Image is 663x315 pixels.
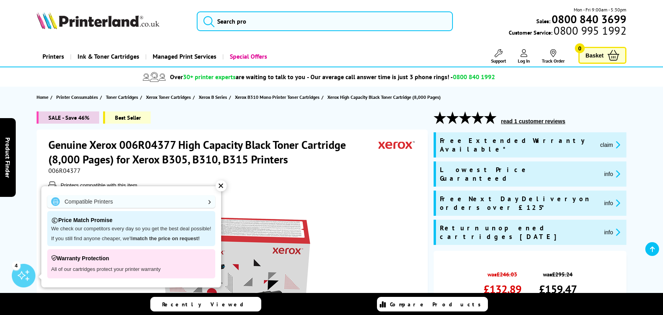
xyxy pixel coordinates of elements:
div: ✕ [216,180,227,191]
span: Return unopened cartridges [DATE] [440,224,598,241]
a: Xerox B Series [199,93,229,101]
span: 006R04377 [48,167,81,174]
a: Printers [37,46,70,67]
span: £132.89 [484,282,521,296]
a: Basket 0 [578,47,626,64]
span: Free Extended Warranty Available* [440,136,594,154]
span: Basket [585,50,604,61]
input: Search pro [197,11,453,31]
img: Xerox [379,137,415,152]
span: Ink & Toner Cartridges [78,46,139,67]
p: We check our competitors every day so you get the best deal possible! [51,226,211,232]
span: 0 [575,43,585,53]
p: Price Match Promise [51,215,211,226]
span: Mon - Fri 9:00am - 5:30pm [574,6,626,13]
span: Xerox B310 Mono Printer Toner Cartridges [235,93,319,101]
span: Best Seller [103,111,151,124]
img: Printerland Logo [37,12,159,29]
span: Lowest Price Guaranteed [440,165,598,183]
a: Support [491,49,506,64]
span: £159.47 [539,282,577,296]
a: Home [37,93,50,101]
p: If you still find anyone cheaper, we'll [51,235,211,242]
span: Customer Service: [509,27,626,36]
a: Compatible Printers [47,195,215,208]
p: All of our cartridges protect your printer warranty [51,264,211,274]
span: Compare Products [390,301,485,308]
span: 0800 840 1992 [453,73,495,81]
span: Sales: [536,17,550,25]
p: Warranty Protection [51,253,211,264]
a: Xerox High Capacity Black Toner Cartridge (8,000 Pages) [327,93,443,101]
a: Recently Viewed [150,297,261,311]
h1: Genuine Xerox 006R04377 High Capacity Black Toner Cartridge (8,000 Pages) for Xerox B305, B310, B... [48,137,379,167]
a: Compare Products [377,297,488,311]
span: was [484,267,521,278]
button: read 1 customer reviews [499,118,567,125]
a: Toner Cartridges [106,93,140,101]
a: Ink & Toner Cartridges [70,46,145,67]
span: Toner Cartridges [106,93,138,101]
strike: £295.24 [552,271,573,278]
span: Recently Viewed [162,301,251,308]
span: Xerox B Series [199,93,227,101]
button: promo-description [598,140,622,149]
span: Xerox Toner Cartridges [146,93,191,101]
span: Free Next Day Delivery on orders over £125* [440,195,598,212]
span: Home [37,93,48,101]
a: Managed Print Services [145,46,222,67]
a: Xerox B310 Mono Printer Toner Cartridges [235,93,321,101]
a: Track Order [542,49,565,64]
a: Xerox Toner Cartridges [146,93,193,101]
b: 0800 840 3699 [552,12,626,26]
a: Special Offers [222,46,273,67]
span: Over are waiting to talk to you [170,73,305,81]
button: promo-description [602,198,622,208]
div: 4 [12,261,20,270]
button: promo-description [602,228,622,237]
span: 30+ printer experts [183,73,236,81]
strong: match the price on request! [133,235,199,241]
span: Log In [518,58,530,64]
span: Printer Consumables [56,93,98,101]
strike: £246.03 [497,271,517,278]
a: Printerland Logo [37,12,187,31]
span: Support [491,58,506,64]
span: Product Finder [4,137,12,178]
a: Printer Consumables [56,93,100,101]
span: was [539,267,577,278]
span: - Our average call answer time is just 3 phone rings! - [307,73,495,81]
span: 0800 995 1992 [552,27,626,34]
a: 0800 840 3699 [550,15,626,23]
button: promo-description [602,169,622,178]
a: Log In [518,49,530,64]
span: Xerox High Capacity Black Toner Cartridge (8,000 Pages) [327,93,441,101]
span: SALE - Save 46% [37,111,99,124]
